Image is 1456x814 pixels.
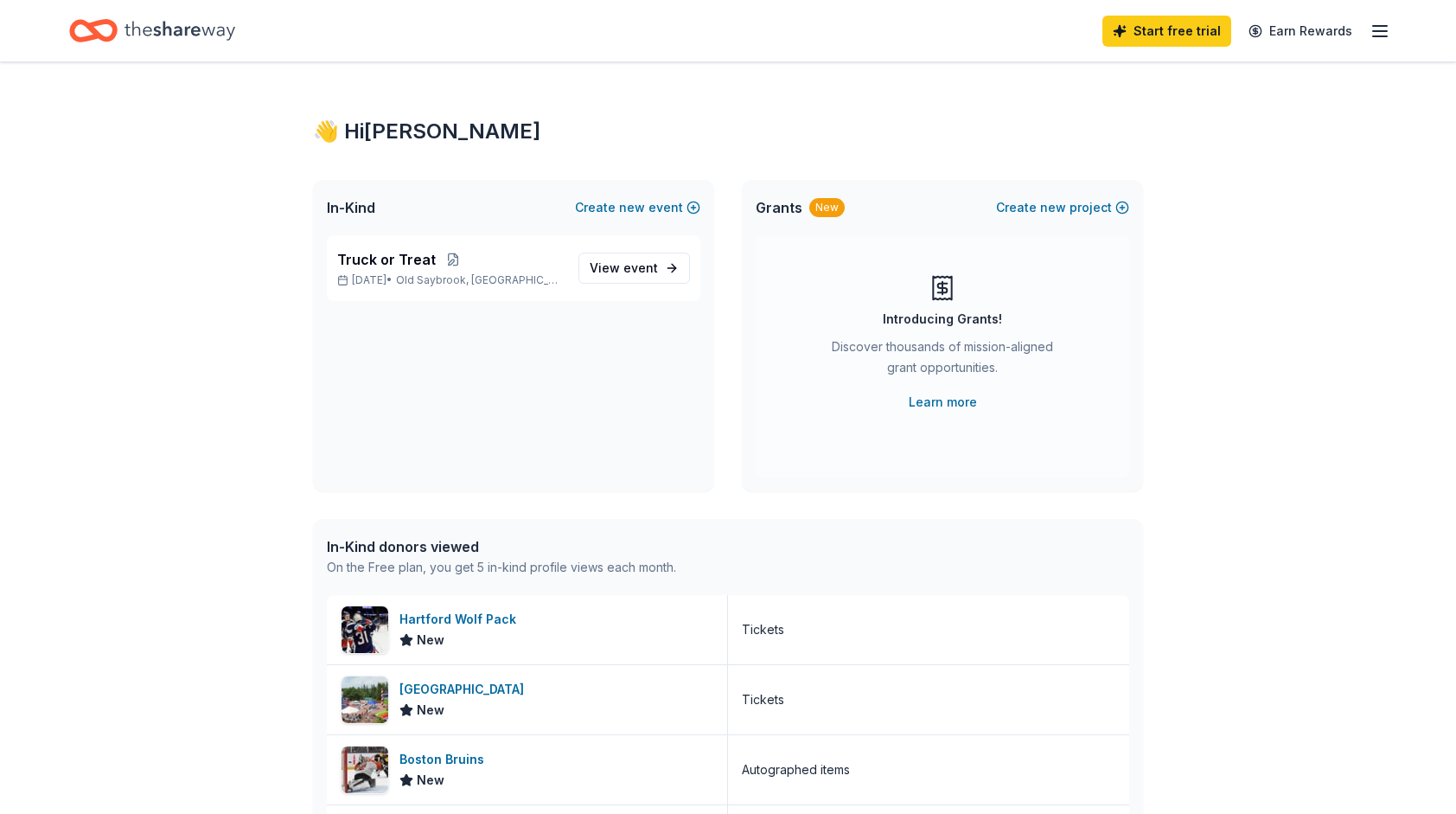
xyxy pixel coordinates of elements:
span: New [417,700,444,721]
span: Old Saybrook, [GEOGRAPHIC_DATA] [396,273,565,287]
div: In-Kind donors viewed [327,536,676,557]
a: View event [578,253,690,284]
div: Autographed items [742,760,850,780]
img: Image for Santa's Village [342,676,388,723]
span: event [623,260,658,275]
span: In-Kind [327,197,375,218]
button: Createnewproject [996,197,1129,218]
div: Introducing Grants! [883,309,1002,330]
span: New [417,630,444,651]
div: Boston Bruins [399,749,491,770]
span: Grants [756,197,802,218]
p: [DATE] • [337,273,565,287]
div: Tickets [742,619,784,640]
button: Createnewevent [575,197,700,218]
div: New [809,198,845,217]
span: Truck or Treat [337,249,436,270]
a: Earn Rewards [1238,16,1363,47]
span: new [619,197,645,218]
a: Start free trial [1102,16,1231,47]
img: Image for Hartford Wolf Pack [342,606,388,653]
span: View [590,258,658,279]
a: Home [69,10,235,51]
div: 👋 Hi [PERSON_NAME] [313,118,1143,145]
span: New [417,770,444,791]
div: [GEOGRAPHIC_DATA] [399,679,531,700]
img: Image for Boston Bruins [342,747,388,793]
div: On the Free plan, you get 5 in-kind profile views each month. [327,557,676,578]
a: Learn more [909,392,977,413]
div: Tickets [742,689,784,710]
div: Hartford Wolf Pack [399,609,523,630]
div: Discover thousands of mission-aligned grant opportunities. [825,336,1060,385]
span: new [1040,197,1066,218]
